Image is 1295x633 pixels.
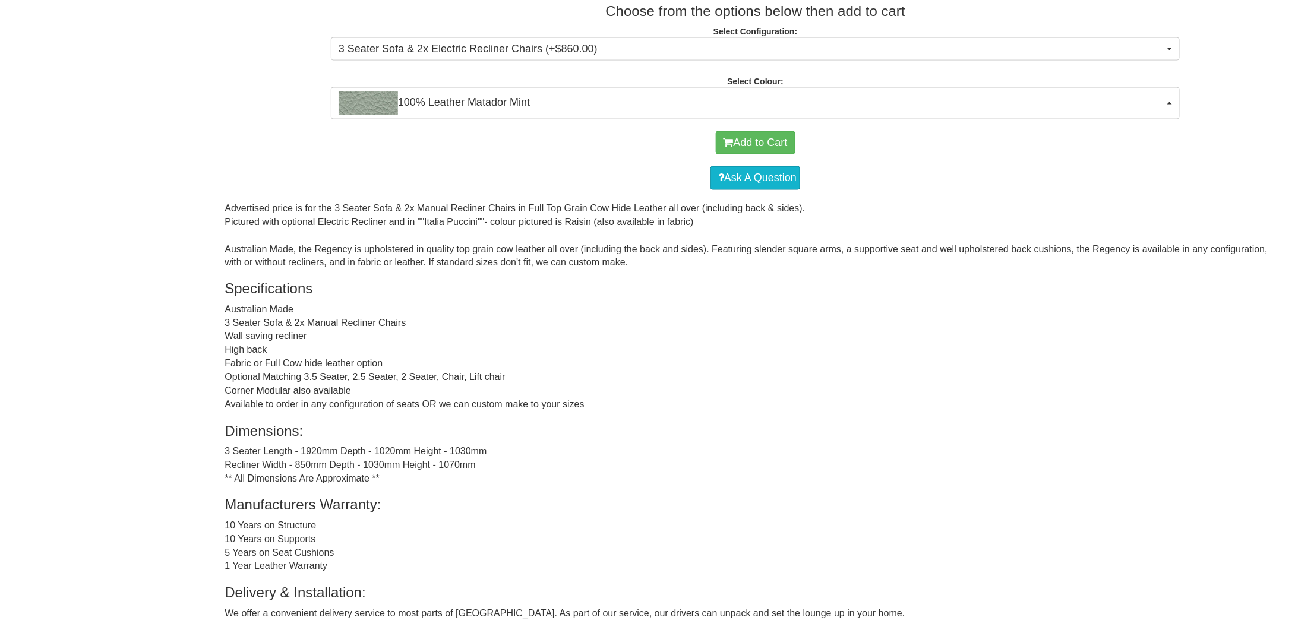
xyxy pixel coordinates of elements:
img: 100% Leather Matador Mint [339,91,398,115]
h3: Dimensions: [225,424,1286,439]
span: 3 Seater Sofa & 2x Electric Recliner Chairs (+$860.00) [339,42,1164,57]
strong: Select Configuration: [713,27,798,36]
span: 100% Leather Matador Mint [339,91,1164,115]
h3: Specifications [225,281,1286,297]
a: Ask A Question [710,166,800,190]
h3: Choose from the options below then add to cart [225,4,1286,19]
button: 3 Seater Sofa & 2x Electric Recliner Chairs (+$860.00) [331,37,1180,61]
button: Add to Cart [716,131,795,155]
h3: Delivery & Installation: [225,585,1286,601]
h3: Manufacturers Warranty: [225,498,1286,513]
strong: Select Colour: [727,77,784,86]
button: 100% Leather Matador Mint100% Leather Matador Mint [331,87,1180,119]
